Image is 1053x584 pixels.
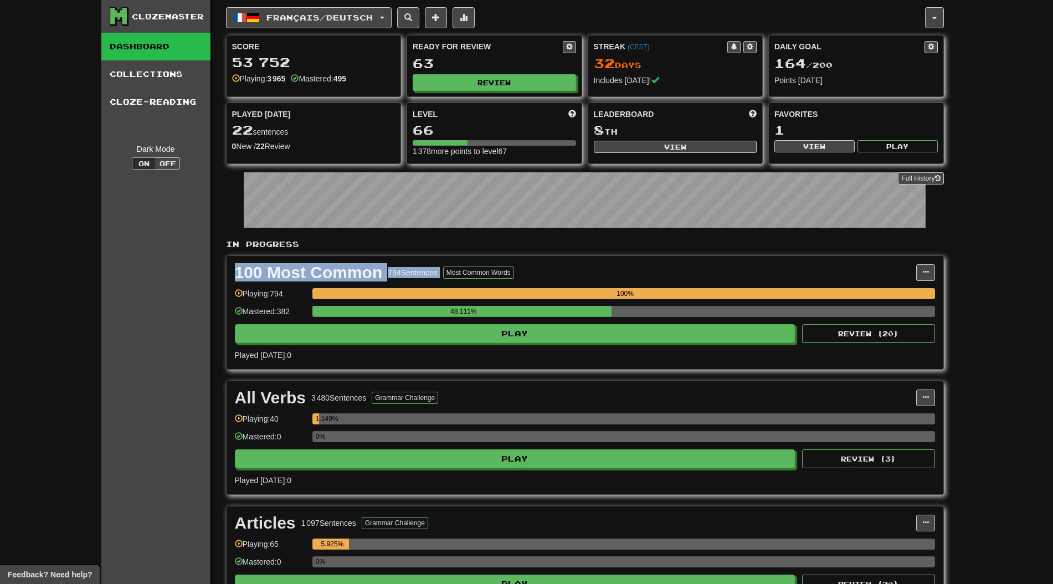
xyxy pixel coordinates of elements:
[594,122,604,137] span: 8
[301,518,356,529] div: 1 097 Sentences
[594,55,615,71] span: 32
[594,123,757,137] div: th
[8,569,92,580] span: Open feedback widget
[226,7,392,28] button: Français/Deutsch
[628,43,650,51] a: (CEST)
[774,123,938,137] div: 1
[397,7,419,28] button: Search sentences
[453,7,475,28] button: More stats
[594,75,757,86] div: Includes [DATE]!
[425,7,447,28] button: Add sentence to collection
[594,41,728,52] div: Streak
[235,351,291,360] span: Played [DATE]: 0
[291,73,346,84] div: Mastered:
[235,539,307,557] div: Playing: 65
[232,73,286,84] div: Playing:
[413,109,438,120] span: Level
[156,157,180,170] button: Off
[413,146,576,157] div: 1 378 more points to level 67
[316,539,349,550] div: 5.925%
[362,517,428,529] button: Grammar Challenge
[267,74,285,83] strong: 3 965
[857,140,938,152] button: Play
[235,449,795,468] button: Play
[132,157,156,170] button: On
[898,172,943,185] a: Full History
[101,88,210,116] a: Cloze-Reading
[235,390,306,406] div: All Verbs
[235,431,307,449] div: Mastered: 0
[594,57,757,71] div: Day s
[110,144,202,155] div: Dark Mode
[235,264,383,281] div: 100 Most Common
[749,109,757,120] span: This week in points, UTC
[101,33,210,60] a: Dashboard
[594,141,757,153] button: View
[235,288,307,306] div: Playing: 794
[235,413,307,432] div: Playing: 40
[774,75,938,86] div: Points [DATE]
[266,13,373,22] span: Français / Deutsch
[316,288,935,299] div: 100%
[316,306,612,317] div: 48.111%
[333,74,346,83] strong: 495
[802,324,935,343] button: Review (20)
[774,55,806,71] span: 164
[774,60,833,70] span: / 200
[568,109,576,120] span: Score more points to level up
[413,41,563,52] div: Ready for Review
[443,267,514,279] button: Most Common Words
[232,142,237,151] strong: 0
[413,74,576,91] button: Review
[774,109,938,120] div: Favorites
[388,267,438,278] div: 794 Sentences
[256,142,265,151] strong: 22
[413,123,576,137] div: 66
[316,413,320,424] div: 1.149%
[232,123,395,137] div: sentences
[226,239,944,250] p: In Progress
[232,55,395,69] div: 53 752
[774,41,924,53] div: Daily Goal
[235,476,291,485] span: Played [DATE]: 0
[232,141,395,152] div: New / Review
[372,392,438,404] button: Grammar Challenge
[232,122,253,137] span: 22
[774,140,855,152] button: View
[132,11,204,22] div: Clozemaster
[232,41,395,52] div: Score
[235,306,307,324] div: Mastered: 382
[235,556,307,575] div: Mastered: 0
[802,449,935,468] button: Review (3)
[311,392,366,403] div: 3 480 Sentences
[235,324,795,343] button: Play
[413,57,576,70] div: 63
[232,109,291,120] span: Played [DATE]
[101,60,210,88] a: Collections
[594,109,654,120] span: Leaderboard
[235,515,296,531] div: Articles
